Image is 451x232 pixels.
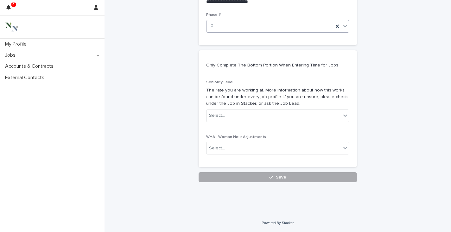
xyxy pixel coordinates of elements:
[206,135,266,139] span: WHA - Woman Hour Adjustments
[3,41,32,47] p: My Profile
[206,80,233,84] span: Seniority Level
[206,13,221,17] span: Phase #
[3,63,59,69] p: Accounts & Contracts
[199,172,357,182] button: Save
[206,87,349,107] p: The rate you are working at. More information about how this works can be found under every job p...
[209,145,225,152] div: Select...
[262,221,294,225] a: Powered By Stacker
[209,23,213,29] span: 10
[3,75,49,81] p: External Contacts
[5,21,18,33] img: 3bAFpBnQQY6ys9Fa9hsD
[3,52,21,58] p: Jobs
[206,62,347,68] p: Only Complete The Bottom Portion When Entering Time for Jobs
[6,4,15,15] div: 4
[12,2,15,7] p: 4
[209,112,225,119] div: Select...
[276,175,286,179] span: Save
